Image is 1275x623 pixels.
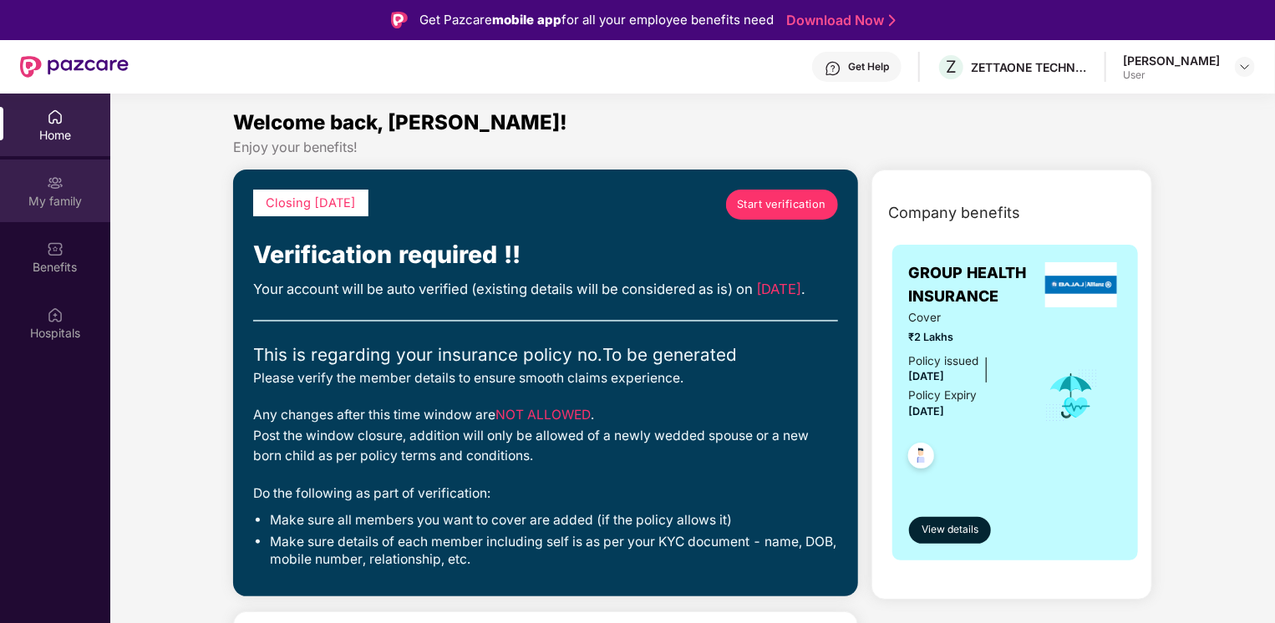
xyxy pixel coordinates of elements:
img: svg+xml;base64,PHN2ZyB4bWxucz0iaHR0cDovL3d3dy53My5vcmcvMjAwMC9zdmciIHdpZHRoPSI0OC45NDMiIGhlaWdodD... [901,438,942,479]
span: GROUP HEALTH INSURANCE [909,261,1042,309]
div: Policy Expiry [909,387,978,404]
div: Any changes after this time window are . Post the window closure, addition will only be allowed o... [253,405,838,466]
div: Do the following as part of verification: [253,484,838,504]
span: Z [946,57,957,77]
span: [DATE] [909,370,945,382]
span: Welcome back, [PERSON_NAME]! [233,110,567,134]
img: svg+xml;base64,PHN2ZyBpZD0iSG9zcGl0YWxzIiB4bWxucz0iaHR0cDovL3d3dy53My5vcmcvMjAwMC9zdmciIHdpZHRoPS... [47,306,63,323]
span: View details [922,522,978,538]
a: Start verification [726,190,838,220]
span: Company benefits [889,201,1021,225]
span: Start verification [737,196,826,213]
div: [PERSON_NAME] [1123,53,1220,68]
div: Verification required !! [253,236,838,274]
a: Download Now [786,12,891,29]
div: Policy issued [909,352,979,370]
div: Enjoy your benefits! [233,139,1152,156]
span: Closing [DATE] [266,195,356,210]
li: Make sure details of each member including self is as per your KYC document - name, DOB, mobile n... [270,534,838,568]
span: [DATE] [756,281,801,297]
div: Get Pazcare for all your employee benefits need [419,10,774,30]
img: svg+xml;base64,PHN2ZyBpZD0iQmVuZWZpdHMiIHhtbG5zPSJodHRwOi8vd3d3LnczLm9yZy8yMDAwL3N2ZyIgd2lkdGg9Ij... [47,241,63,257]
img: New Pazcare Logo [20,56,129,78]
div: This is regarding your insurance policy no. To be generated [253,342,838,368]
span: NOT ALLOWED [495,407,591,423]
img: svg+xml;base64,PHN2ZyBpZD0iSG9tZSIgeG1sbnM9Imh0dHA6Ly93d3cudzMub3JnLzIwMDAvc3ZnIiB3aWR0aD0iMjAiIG... [47,109,63,125]
span: ₹2 Lakhs [909,329,1022,346]
li: Make sure all members you want to cover are added (if the policy allows it) [270,512,838,529]
img: icon [1044,368,1099,423]
img: svg+xml;base64,PHN2ZyBpZD0iSGVscC0zMngzMiIgeG1sbnM9Imh0dHA6Ly93d3cudzMub3JnLzIwMDAvc3ZnIiB3aWR0aD... [825,60,841,77]
span: [DATE] [909,405,945,418]
div: ZETTAONE TECHNOLOGIES INDIA PRIVATE LIMITED [971,59,1088,75]
strong: mobile app [492,12,561,28]
img: svg+xml;base64,PHN2ZyB3aWR0aD0iMjAiIGhlaWdodD0iMjAiIHZpZXdCb3g9IjAgMCAyMCAyMCIgZmlsbD0ibm9uZSIgeG... [47,175,63,191]
img: svg+xml;base64,PHN2ZyBpZD0iRHJvcGRvd24tMzJ4MzIiIHhtbG5zPSJodHRwOi8vd3d3LnczLm9yZy8yMDAwL3N2ZyIgd2... [1238,60,1252,73]
div: Please verify the member details to ensure smooth claims experience. [253,368,838,388]
img: insurerLogo [1045,262,1117,307]
div: Get Help [848,60,889,73]
img: Stroke [889,12,896,29]
img: Logo [391,12,408,28]
button: View details [909,517,992,544]
span: Cover [909,309,1022,327]
div: User [1123,68,1220,82]
div: Your account will be auto verified (existing details will be considered as is) on . [253,278,838,300]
